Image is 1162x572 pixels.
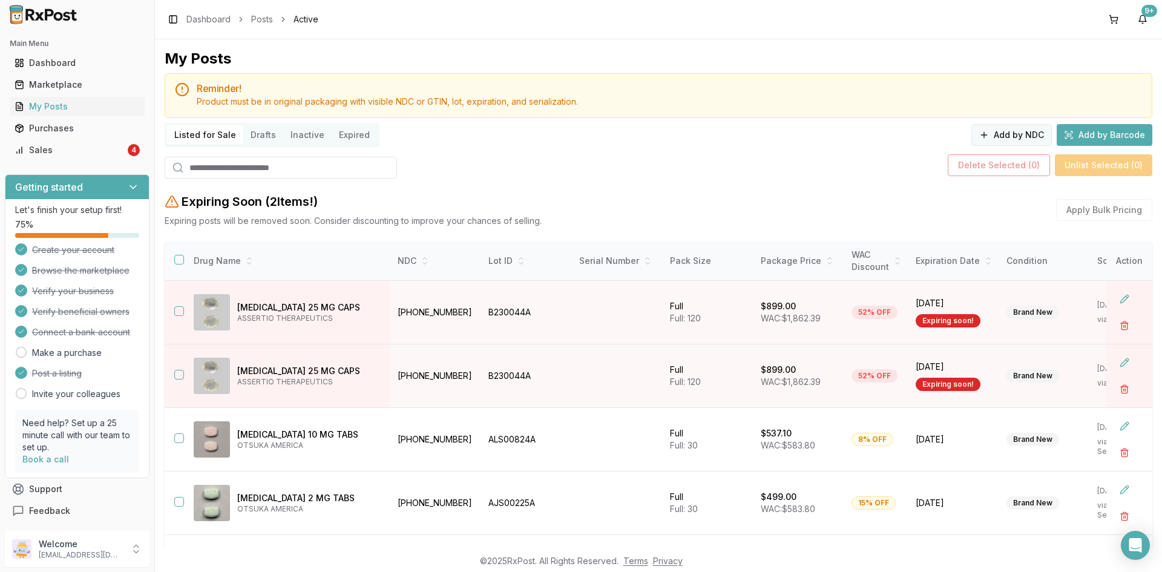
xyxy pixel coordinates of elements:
div: 4 [128,144,140,156]
button: Edit [1114,479,1135,501]
span: Verify your business [32,285,114,297]
div: Marketplace [15,79,140,91]
div: 8% OFF [852,433,893,446]
a: Dashboard [186,13,231,25]
p: [MEDICAL_DATA] 25 MG CAPS [237,365,381,377]
div: 15% OFF [852,496,896,510]
div: Dashboard [15,57,140,69]
span: [DATE] [916,361,992,373]
button: Delete [1114,378,1135,400]
td: AJS00225A [481,472,572,535]
span: Full: 30 [670,440,698,450]
div: 52% OFF [852,306,898,319]
a: My Posts [10,96,145,117]
span: Full: 30 [670,504,698,514]
a: Sales4 [10,139,145,161]
p: [DATE] [1097,300,1143,310]
h5: Reminder! [197,84,1142,93]
p: via NDC Search [1097,501,1143,520]
div: Serial Number [579,255,655,267]
p: Expiring posts will be removed soon. Consider discounting to improve your chances of selling. [165,215,542,227]
p: Need help? Set up a 25 minute call with our team to set up. [22,417,132,453]
p: ASSERTIO THERAPEUTICS [237,377,381,387]
a: Book a call [22,454,69,464]
td: ALS00824A [481,408,572,472]
p: [DATE] [1097,364,1143,373]
td: [PHONE_NUMBER] [390,472,481,535]
div: 52% OFF [852,369,898,383]
span: WAC: $583.80 [761,440,815,450]
button: 9+ [1133,10,1152,29]
a: Purchases [10,117,145,139]
div: 9+ [1141,5,1157,17]
td: Full [663,408,753,472]
p: $899.00 [761,364,796,376]
div: Sales [15,144,125,156]
img: User avatar [12,539,31,559]
p: [MEDICAL_DATA] 10 MG TABS [237,429,381,441]
button: Support [5,478,149,500]
div: Expiring soon! [916,314,980,327]
button: Sales4 [5,140,149,160]
p: $537.10 [761,427,792,439]
button: Add by Barcode [1057,124,1152,146]
p: OTSUKA AMERICA [237,441,381,450]
span: [DATE] [916,497,992,509]
p: $499.00 [761,491,796,503]
button: Listed for Sale [167,125,243,145]
button: Edit [1114,288,1135,310]
button: Drafts [243,125,283,145]
td: [PHONE_NUMBER] [390,281,481,344]
td: Full [663,281,753,344]
span: Verify beneficial owners [32,306,130,318]
td: B230044A [481,281,572,344]
span: Active [294,13,318,25]
p: via Migrated [1097,315,1143,324]
button: Add by NDC [971,124,1052,146]
td: Full [663,344,753,408]
div: Source [1097,255,1143,267]
a: Posts [251,13,273,25]
td: [PHONE_NUMBER] [390,344,481,408]
div: Purchases [15,122,140,134]
span: WAC: $583.80 [761,504,815,514]
span: Full: 120 [670,313,701,323]
p: Welcome [39,538,123,550]
span: Connect a bank account [32,326,130,338]
span: WAC: $1,862.39 [761,376,821,387]
a: Terms [623,556,648,566]
img: Abilify 10 MG TABS [194,421,230,458]
div: Expiration Date [916,255,992,267]
img: RxPost Logo [5,5,82,24]
p: ASSERTIO THERAPEUTICS [237,314,381,323]
span: 75 % [15,219,33,231]
div: Brand New [1006,496,1059,510]
button: Expired [332,125,377,145]
img: Abilify 2 MG TABS [194,485,230,521]
a: Dashboard [10,52,145,74]
p: [MEDICAL_DATA] 2 MG TABS [237,492,381,504]
div: Brand New [1006,369,1059,383]
td: B230044A [481,344,572,408]
p: $899.00 [761,300,796,312]
button: Edit [1114,415,1135,437]
div: Drug Name [194,255,381,267]
p: Let's finish your setup first! [15,204,139,216]
div: Brand New [1006,306,1059,319]
td: [PHONE_NUMBER] [390,408,481,472]
div: My Posts [15,100,140,113]
div: Expiring soon! [916,378,980,391]
div: My Posts [165,49,231,68]
a: Invite your colleagues [32,388,120,400]
div: Lot ID [488,255,565,267]
div: Package Price [761,255,837,267]
a: Marketplace [10,74,145,96]
button: Marketplace [5,75,149,94]
div: Open Intercom Messenger [1121,531,1150,560]
a: Make a purchase [32,347,102,359]
span: [DATE] [916,433,992,445]
span: [DATE] [916,297,992,309]
span: Post a listing [32,367,82,380]
p: via NDC Search [1097,437,1143,456]
p: [DATE] [1097,422,1143,432]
